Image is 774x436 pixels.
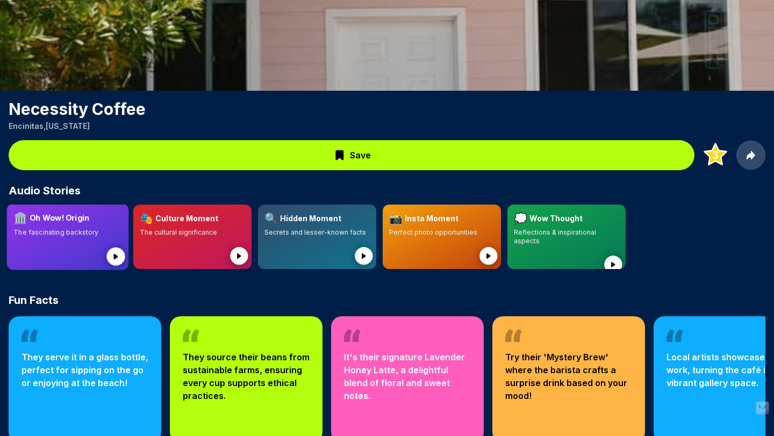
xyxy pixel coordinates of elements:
[140,228,245,237] p: The cultural significance
[9,99,765,119] h1: Necessity Coffee
[9,183,81,198] span: Audio Stories
[514,211,527,226] span: 💭
[13,210,27,226] span: 🏛️
[183,351,310,402] p: They source their beans from sustainable farms, ensuring every cup supports ethical practices.
[350,149,371,162] span: Save
[30,213,89,224] h3: Oh Wow! Origin
[505,351,632,402] p: Try their 'Mystery Brew' where the barista crafts a surprise drink based on your mood!
[712,149,719,162] text: 3
[264,211,278,226] span: 🔍
[13,228,122,237] p: The fascinating backstory
[514,228,619,245] p: Reflections & inspirational aspects
[389,211,403,226] span: 📸
[155,213,218,224] h3: Culture Moment
[9,121,765,132] p: Encinitas , [US_STATE]
[280,213,341,224] h3: Hidden Moment
[405,213,458,224] h3: Insta Moment
[9,293,765,308] h2: Fun Facts
[264,228,370,237] p: Secrets and lesser-known facts
[9,140,694,170] button: Save
[140,211,153,226] span: 🎭
[701,141,730,170] button: Add to Top 3
[529,213,583,224] h3: Wow Thought
[344,351,471,402] p: It's their signature Lavender Honey Latte, a delightful blend of floral and sweet notes.
[21,351,148,389] p: They serve it in a glass bottle, perfect for sipping on the go or enjoying at the beach!
[389,228,494,237] p: Perfect photo opportunities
